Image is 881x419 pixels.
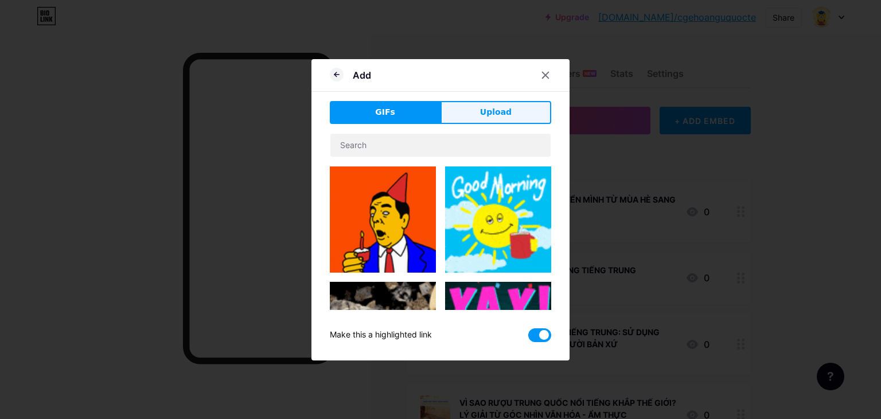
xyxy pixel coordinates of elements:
img: Gihpy [330,166,436,273]
div: Add [353,68,371,82]
button: Upload [440,101,551,124]
div: Make this a highlighted link [330,328,432,342]
img: Gihpy [445,282,551,388]
img: Gihpy [330,282,436,388]
img: Gihpy [445,166,551,273]
input: Search [330,134,551,157]
span: Upload [480,106,512,118]
span: GIFs [375,106,395,118]
button: GIFs [330,101,440,124]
